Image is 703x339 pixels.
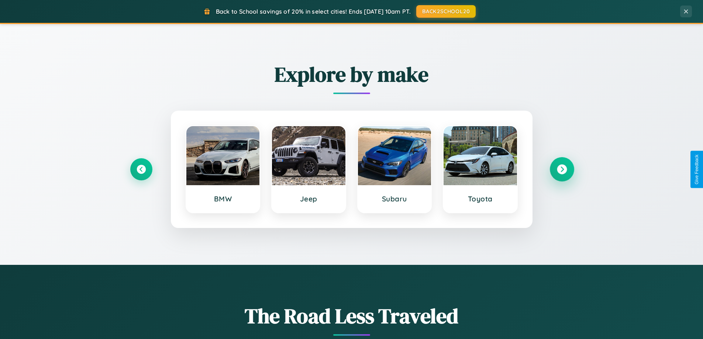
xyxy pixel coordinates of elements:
[216,8,411,15] span: Back to School savings of 20% in select cities! Ends [DATE] 10am PT.
[694,155,699,184] div: Give Feedback
[130,302,573,330] h1: The Road Less Traveled
[130,60,573,89] h2: Explore by make
[365,194,424,203] h3: Subaru
[194,194,252,203] h3: BMW
[416,5,476,18] button: BACK2SCHOOL20
[279,194,338,203] h3: Jeep
[451,194,510,203] h3: Toyota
